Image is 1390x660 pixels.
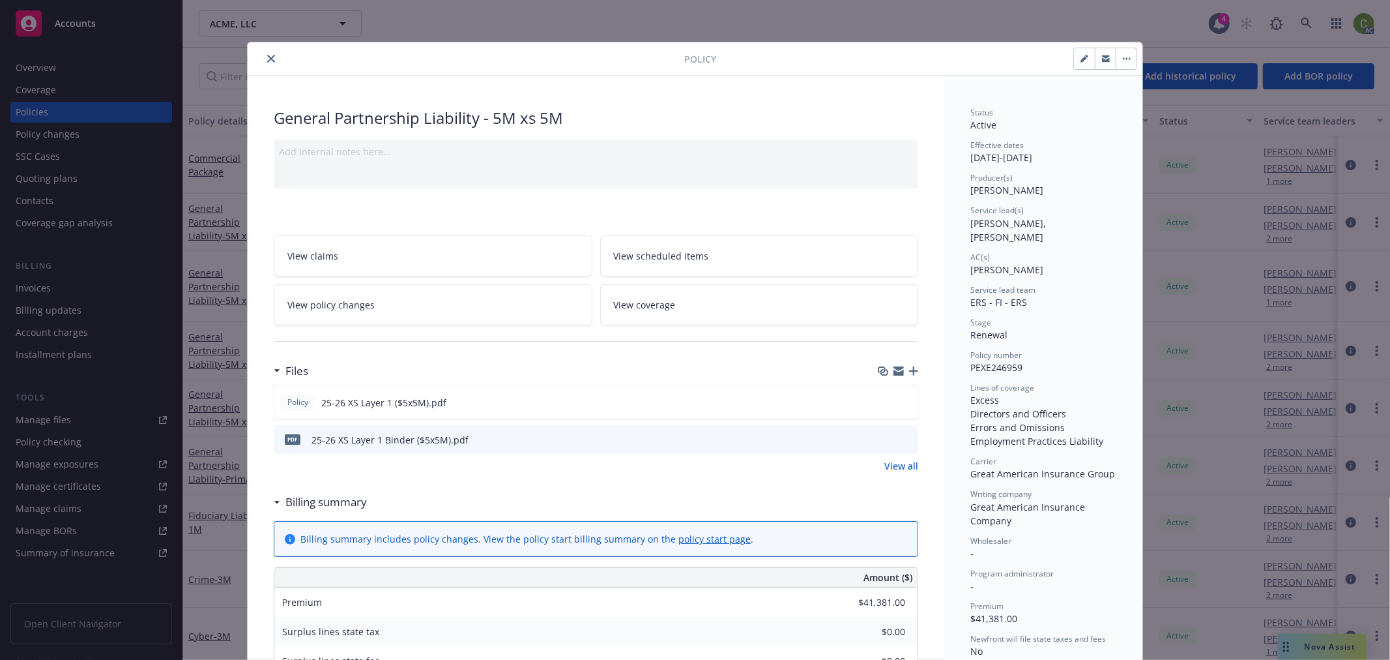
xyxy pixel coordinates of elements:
span: Carrier [970,456,996,467]
span: pdf [285,434,300,444]
span: Stage [970,317,991,328]
div: General Partnership Liability - 5M xs 5M [274,107,918,129]
span: Great American Insurance Group [970,468,1115,480]
a: policy start page [678,533,751,545]
span: [PERSON_NAME] [970,263,1043,276]
input: 0.00 [828,622,913,642]
a: View coverage [600,284,919,325]
button: download file [880,396,890,410]
button: preview file [901,433,913,447]
span: Surplus lines state tax [282,625,379,638]
span: View policy changes [287,298,375,312]
span: No [970,645,983,657]
div: Excess [970,393,1116,407]
span: Premium [282,596,322,608]
span: View scheduled items [614,249,709,263]
span: [PERSON_NAME] [970,184,1043,196]
div: [DATE] - [DATE] [970,140,1116,164]
input: 0.00 [828,593,913,612]
span: [PERSON_NAME], [PERSON_NAME] [970,217,1049,243]
button: preview file [901,396,912,410]
span: 25-26 XS Layer 1 ($5x5M).pdf [321,396,446,410]
span: - [970,580,974,592]
span: Premium [970,601,1004,612]
span: PEXE246959 [970,361,1022,374]
div: Add internal notes here... [279,145,913,158]
span: Newfront will file state taxes and fees [970,633,1106,644]
div: Errors and Omissions [970,421,1116,434]
a: View all [884,459,918,473]
span: Policy number [970,350,1022,361]
a: View claims [274,235,592,277]
button: download file [880,433,891,447]
span: Service lead(s) [970,205,1024,216]
div: Billing summary [274,494,367,511]
div: Billing summary includes policy changes. View the policy start billing summary on the . [300,532,753,546]
span: $41,381.00 [970,612,1017,625]
span: Renewal [970,329,1007,341]
span: Service lead team [970,284,1035,295]
h3: Files [285,363,308,380]
span: Effective dates [970,140,1024,151]
span: Producer(s) [970,172,1013,183]
div: Directors and Officers [970,407,1116,421]
span: Amount ($) [863,571,912,584]
span: Writing company [970,488,1032,500]
span: Wholesaler [970,535,1011,547]
h3: Billing summary [285,494,367,511]
span: Active [970,119,996,131]
span: Status [970,107,993,118]
a: View scheduled items [600,235,919,277]
div: Employment Practices Liability [970,434,1116,448]
button: close [263,51,279,67]
div: 25-26 XS Layer 1 Binder ($5x5M).pdf [311,433,469,447]
span: Great American Insurance Company [970,501,1088,527]
span: Lines of coverage [970,382,1034,393]
a: View policy changes [274,284,592,325]
span: ERS - FI - ERS [970,296,1027,308]
span: View coverage [614,298,676,312]
span: Policy [684,52,716,66]
span: Program administrator [970,568,1054,579]
span: Policy [285,397,311,408]
span: View claims [287,249,338,263]
span: AC(s) [970,252,990,263]
span: - [970,547,974,560]
div: Files [274,363,308,380]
